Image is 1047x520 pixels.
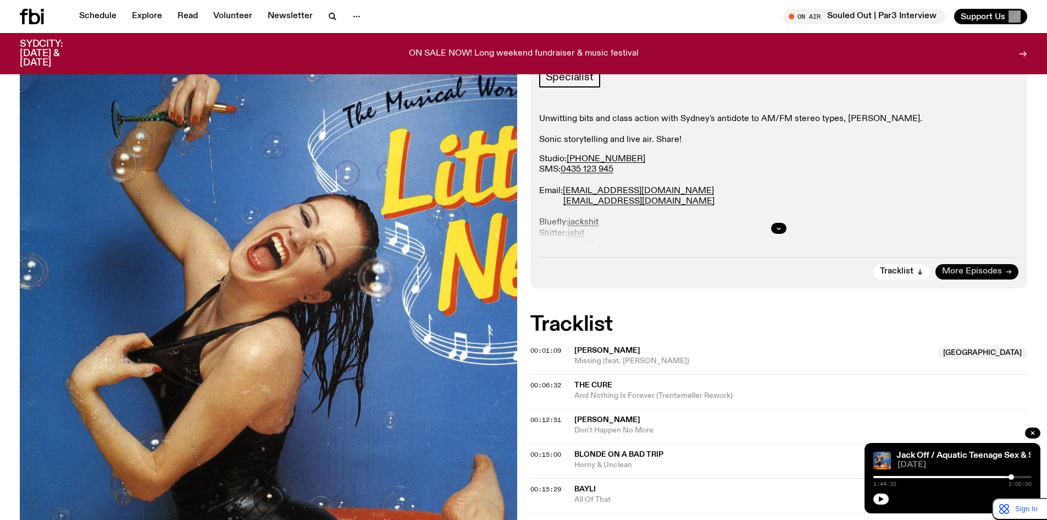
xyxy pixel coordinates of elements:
span: And Nothing Is Forever (Trentemøller Rework) [574,391,1028,401]
img: Album cover of Little Nell sitting in a kiddie pool wearing a swimsuit [873,452,891,469]
span: Don't Happen No More [574,425,1028,436]
p: Studio: SMS: Email: Bluefly: Shitter: Instagran: Fakebook: Home: [539,154,1019,281]
span: 00:15:00 [530,450,561,459]
span: [GEOGRAPHIC_DATA] [938,348,1027,359]
a: Explore [125,9,169,24]
span: Blonde On A Bad Trip [574,451,663,458]
button: On AirSouled Out | Par3 Interview [783,9,945,24]
a: More Episodes [935,264,1018,280]
a: Volunteer [207,9,259,24]
span: [PERSON_NAME] [574,347,640,354]
button: 00:01:09 [530,348,561,354]
span: 00:12:51 [530,415,561,424]
span: More Episodes [942,267,1002,276]
span: 2:00:00 [1009,481,1032,487]
a: Read [171,9,204,24]
a: Schedule [73,9,123,24]
h3: SYDCITY: [DATE] & [DATE] [20,40,90,68]
span: The Cure [574,381,612,389]
span: [PERSON_NAME] [574,416,640,424]
a: [PHONE_NUMBER] [567,155,645,163]
span: 00:06:32 [530,381,561,390]
p: Unwitting bits and class action with Sydney's antidote to AM/FM stereo types, [PERSON_NAME]. Soni... [539,114,1019,146]
a: Newsletter [261,9,319,24]
a: 0435 123 945 [561,165,613,174]
button: 00:15:00 [530,452,561,458]
span: 00:01:09 [530,346,561,355]
span: All Of That [574,495,1028,505]
span: Horny & Unclean [574,460,1028,470]
span: Support Us [961,12,1005,21]
button: 00:12:51 [530,417,561,423]
span: Missing (feat. [PERSON_NAME]) [574,356,932,366]
span: Tracklist [880,267,913,276]
button: Tracklist [873,264,930,280]
span: Bayli [574,485,596,493]
a: Specialist [539,67,600,87]
a: [EMAIL_ADDRESS][DOMAIN_NAME] [563,197,714,206]
span: [DATE] [898,461,1032,469]
h2: Tracklist [530,315,1028,335]
button: Support Us [954,9,1027,24]
p: ON SALE NOW! Long weekend fundraiser & music festival [409,49,639,59]
button: 00:06:32 [530,382,561,388]
span: 00:15:29 [530,485,561,494]
a: [EMAIL_ADDRESS][DOMAIN_NAME] [563,187,714,195]
span: 1:44:32 [873,481,896,487]
button: 00:15:29 [530,486,561,492]
span: Specialist [546,71,594,83]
